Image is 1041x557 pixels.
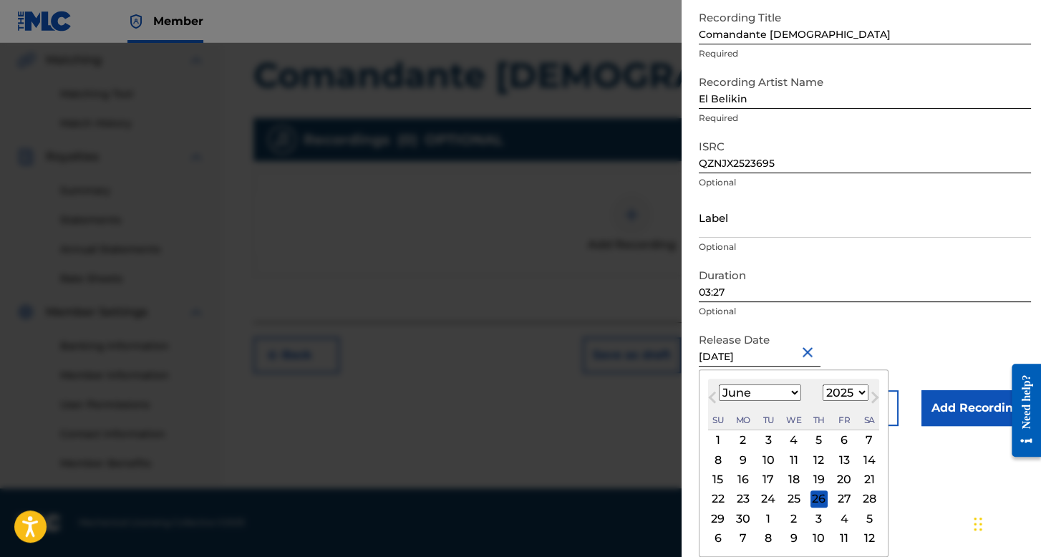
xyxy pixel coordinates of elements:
div: Tuesday [760,412,777,429]
div: Choose Sunday, June 15th, 2025 [710,471,727,488]
div: Choose Thursday, June 5th, 2025 [810,432,828,449]
div: Sunday [710,412,727,429]
p: Optional [699,176,1031,189]
div: Choose Sunday, June 1st, 2025 [710,432,727,449]
div: Thursday [810,412,828,429]
div: Choose Thursday, June 12th, 2025 [810,451,828,468]
div: Widget de chat [969,488,1041,557]
iframe: Chat Widget [969,488,1041,557]
div: Saturday [861,412,878,429]
div: Choose Wednesday, June 4th, 2025 [785,432,803,449]
div: Choose Tuesday, June 3rd, 2025 [760,432,777,449]
div: Choose Tuesday, June 24th, 2025 [760,490,777,508]
div: Choose Monday, June 9th, 2025 [735,451,752,468]
div: Choose Saturday, July 12th, 2025 [861,530,878,547]
div: Choose Friday, July 11th, 2025 [836,530,853,547]
div: Monday [735,412,752,429]
div: Choose Tuesday, July 1st, 2025 [760,510,777,527]
span: Member [153,13,203,29]
div: Choose Wednesday, June 11th, 2025 [785,451,803,468]
p: Required [699,47,1031,60]
div: Choose Wednesday, June 18th, 2025 [785,471,803,488]
div: Choose Monday, June 23rd, 2025 [735,490,752,508]
div: Choose Sunday, June 8th, 2025 [710,451,727,468]
iframe: Resource Center [1001,353,1041,468]
img: MLC Logo [17,11,72,32]
div: Choose Monday, July 7th, 2025 [735,530,752,547]
div: Choose Sunday, July 6th, 2025 [710,530,727,547]
div: Choose Thursday, July 10th, 2025 [810,530,828,547]
img: Top Rightsholder [127,13,145,30]
div: Choose Friday, June 27th, 2025 [836,490,853,508]
div: Choose Monday, June 30th, 2025 [735,510,752,527]
div: Choose Saturday, June 21st, 2025 [861,471,878,488]
div: Arrastrar [974,503,982,546]
button: Next Month [863,389,886,412]
div: Choose Sunday, June 29th, 2025 [710,510,727,527]
div: Choose Wednesday, July 2nd, 2025 [785,510,803,527]
div: Choose Wednesday, June 25th, 2025 [785,490,803,508]
div: Friday [836,412,853,429]
button: Close [799,330,820,374]
div: Choose Wednesday, July 9th, 2025 [785,530,803,547]
div: Choose Friday, July 4th, 2025 [836,510,853,527]
div: Choose Date [699,369,889,557]
div: Choose Saturday, July 5th, 2025 [861,510,878,527]
div: Choose Tuesday, June 17th, 2025 [760,471,777,488]
div: Choose Monday, June 16th, 2025 [735,471,752,488]
div: Choose Thursday, June 26th, 2025 [810,490,828,508]
div: Choose Sunday, June 22nd, 2025 [710,490,727,508]
div: Choose Thursday, June 19th, 2025 [810,471,828,488]
div: Choose Friday, June 6th, 2025 [836,432,853,449]
div: Choose Monday, June 2nd, 2025 [735,432,752,449]
div: Wednesday [785,412,803,429]
p: Optional [699,241,1031,253]
div: Choose Tuesday, July 8th, 2025 [760,530,777,547]
button: Previous Month [701,389,724,412]
div: Choose Friday, June 13th, 2025 [836,451,853,468]
div: Choose Thursday, July 3rd, 2025 [810,510,828,527]
p: Required [699,112,1031,125]
p: Optional [699,305,1031,318]
div: Choose Saturday, June 7th, 2025 [861,432,878,449]
div: Choose Saturday, June 14th, 2025 [861,451,878,468]
div: Choose Saturday, June 28th, 2025 [861,490,878,508]
div: Month June, 2025 [708,430,879,548]
div: Choose Tuesday, June 10th, 2025 [760,451,777,468]
div: Choose Friday, June 20th, 2025 [836,471,853,488]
